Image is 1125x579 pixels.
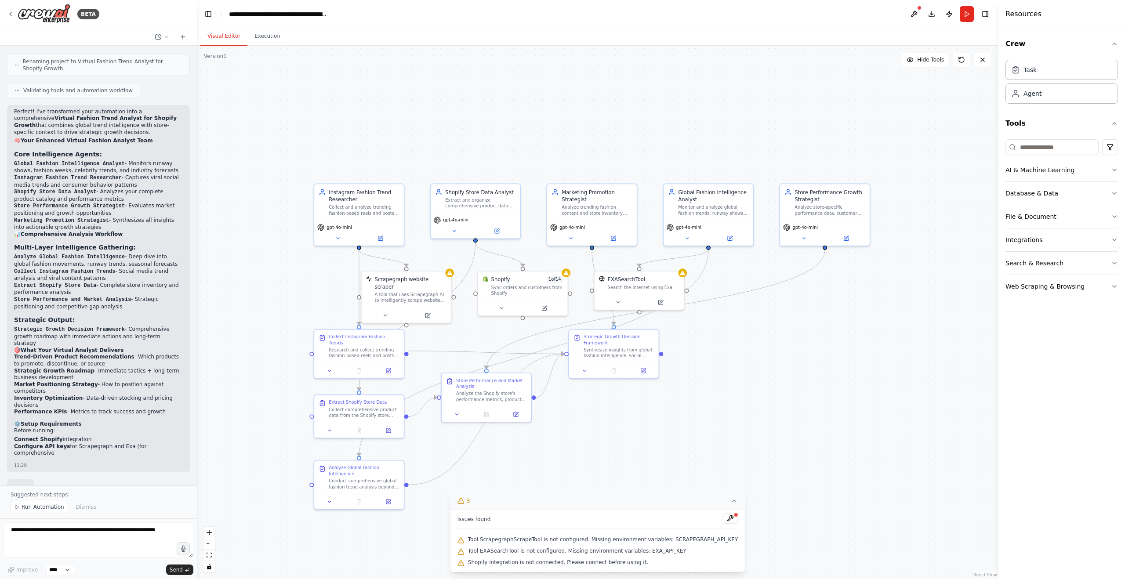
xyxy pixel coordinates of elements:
li: for Scrapegraph and Exa (for comprehensive [14,443,183,457]
button: toggle interactivity [203,561,215,572]
div: Extract and organize comprehensive product data from the Shopify store including products, SKUs, ... [445,197,516,209]
span: Run Automation [22,503,64,510]
h2: ⚙️ [14,421,183,428]
button: Tools [1005,111,1118,136]
div: Analyze the Shopify store's performance metrics, product categories, pricing strategies, and mark... [456,391,527,403]
div: Analyze Global Fashion Intelligence [329,465,399,477]
strong: Inventory Optimization [14,395,83,401]
code: Instagram Fashion Trend Researcher [14,175,122,181]
button: Visual Editor [200,27,247,46]
div: A tool that uses Scrapegraph AI to intelligently scrape website content. [375,292,447,304]
li: - Immediate tactics + long-term business development [14,368,183,381]
span: Tool EXASearchTool is not configured. Missing environment variables: EXA_API_KEY [468,547,686,554]
strong: Configure API keys [14,443,70,449]
span: Hide Tools [917,56,944,63]
g: Edge from 6cc95e89-4e7a-4d8c-9c96-6a95dc25337c to ea8496db-81fb-413d-a39a-7a83a4096844 [409,347,564,358]
h2: 📊 [14,231,183,238]
strong: Strategic Growth Roadmap [14,368,94,374]
strong: Connect Shopify [14,436,62,442]
nav: breadcrumb [229,10,328,18]
span: Validating tools and automation workflow [23,87,133,94]
button: Open in side panel [640,298,681,307]
strong: Core Intelligence Agents: [14,151,102,158]
span: Tool ScrapegraphScrapeTool is not configured. Missing environment variables: SCRAPEGRAPH_API_KEY [468,536,738,543]
span: gpt-4o-mini [676,224,701,230]
button: Open in side panel [503,410,528,419]
button: Hide right sidebar [979,8,991,20]
li: - Social media trend analysis and viral content patterns [14,268,183,282]
div: Analyze trending fashion content and store inventory data to develop targeted marketing promotion... [562,205,632,217]
span: Renaming project to Virtual Fashion Trend Analyst for Shopify Growth [23,58,182,72]
button: zoom out [203,538,215,550]
div: Research and collect trending fashion-based reels and posts from Instagram. Focus on identifying ... [329,347,399,359]
li: - Captures viral social media trends and consumer behavior patterns [14,174,183,188]
div: Sync orders and customers from Shopify [491,285,563,297]
button: Start a new chat [176,32,190,42]
div: Store Performance and Market AnalysisAnalyze the Shopify store's performance metrics, product cat... [441,373,532,422]
span: gpt-4o-mini [559,224,585,230]
span: gpt-4o-mini [792,224,818,230]
strong: Strategic Output: [14,316,75,323]
button: Open in side panel [376,426,401,435]
li: integration [14,436,183,443]
div: Strategic Growth Decision FrameworkSynthesize insights from global fashion intelligence, social m... [568,329,659,379]
li: - Deep dive into global fashion movements, runway trends, seasonal forecasts [14,253,183,268]
span: 3 [466,496,470,505]
div: Instagram Fashion Trend Researcher [329,188,399,203]
button: Open in side panel [476,227,518,235]
button: Search & Research [1005,252,1118,275]
code: Strategic Growth Decision Framework [14,326,125,333]
button: No output available [599,366,629,375]
li: - Analyzes your complete product catalog and performance metrics [14,188,183,203]
li: - How to position against competitors [14,381,183,395]
li: - Complete store inventory and performance analysis [14,282,183,296]
div: Agent [1023,89,1042,98]
h2: 🎯 [14,347,183,354]
g: Edge from 6e548200-1615-4327-afbd-2d65735103dc to 388343d4-d7cb-48ae-8176-40c603382be3 [356,242,479,390]
div: Marketing Promotion StrategistAnalyze trending fashion content and store inventory data to develo... [546,183,637,246]
div: Tools [1005,136,1118,305]
div: Store Performance Growth StrategistAnalyze store-specific performance data, customer behavior pat... [780,183,871,246]
button: Send [166,565,193,575]
div: Analyze store-specific performance data, customer behavior patterns, and market positioning to pr... [795,205,865,217]
img: ScrapegraphScrapeTool [366,276,372,282]
div: Shopify Store Data AnalystExtract and organize comprehensive product data from the Shopify store ... [430,183,521,239]
g: Edge from 73709cc3-1c67-456b-aea3-7505880ba778 to 6cc95e89-4e7a-4d8c-9c96-6a95dc25337c [356,250,363,325]
div: Instagram Fashion Trend ResearcherCollect and analyze trending fashion-based reels and posts from... [313,183,404,246]
li: - Data-driven stocking and pricing decisions [14,395,183,409]
button: Integrations [1005,228,1118,251]
strong: What Your Virtual Analyst Delivers [21,347,123,353]
div: Collect Instagram Fashion TrendsResearch and collect trending fashion-based reels and posts from ... [313,329,404,379]
strong: Multi-Layer Intelligence Gathering: [14,244,136,251]
div: Extract Shopify Store DataCollect comprehensive product data from the Shopify store including pro... [313,394,404,438]
span: Dismiss [76,503,96,510]
button: Improve [4,564,42,575]
button: Open in side panel [376,366,401,375]
div: Monitor and analyze global fashion trends, runway shows, fashion weeks, celebrity influences, and... [678,205,749,217]
img: Logo [18,4,70,24]
div: EXASearchToolEXASearchToolSearch the internet using Exa [594,271,685,310]
div: Collect comprehensive product data from the Shopify store including product names, descriptions, ... [329,407,399,419]
button: Open in side panel [360,234,401,243]
strong: Setup Requirements [21,421,82,427]
div: Store Performance Growth Strategist [795,188,865,203]
g: Edge from 6eef42f1-55e1-41aa-916d-d9dad27b801c to ea8496db-81fb-413d-a39a-7a83a4096844 [409,350,564,489]
button: Open in side panel [593,234,634,243]
code: Global Fashion Intelligence Analyst [14,161,125,167]
div: Conduct comprehensive global fashion trend analysis beyond social media. Research runway shows, f... [329,478,399,490]
h4: Resources [1005,9,1042,19]
div: Version 1 [204,53,227,60]
div: Strategic Growth Decision Framework [584,334,654,346]
span: gpt-4o-mini [327,224,352,230]
button: fit view [203,550,215,561]
div: React Flow controls [203,527,215,572]
strong: Comprehensive Analysis Workflow [21,231,123,237]
div: ShopifyShopify1of14Sync orders and customers from Shopify [477,271,568,316]
button: AI & Machine Learning [1005,159,1118,181]
div: Search the internet using Exa [608,285,680,290]
img: Shopify [483,276,488,282]
button: Dismiss [72,501,101,513]
p: Before running: [14,427,183,434]
span: Send [170,566,183,573]
button: No output available [344,497,374,506]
